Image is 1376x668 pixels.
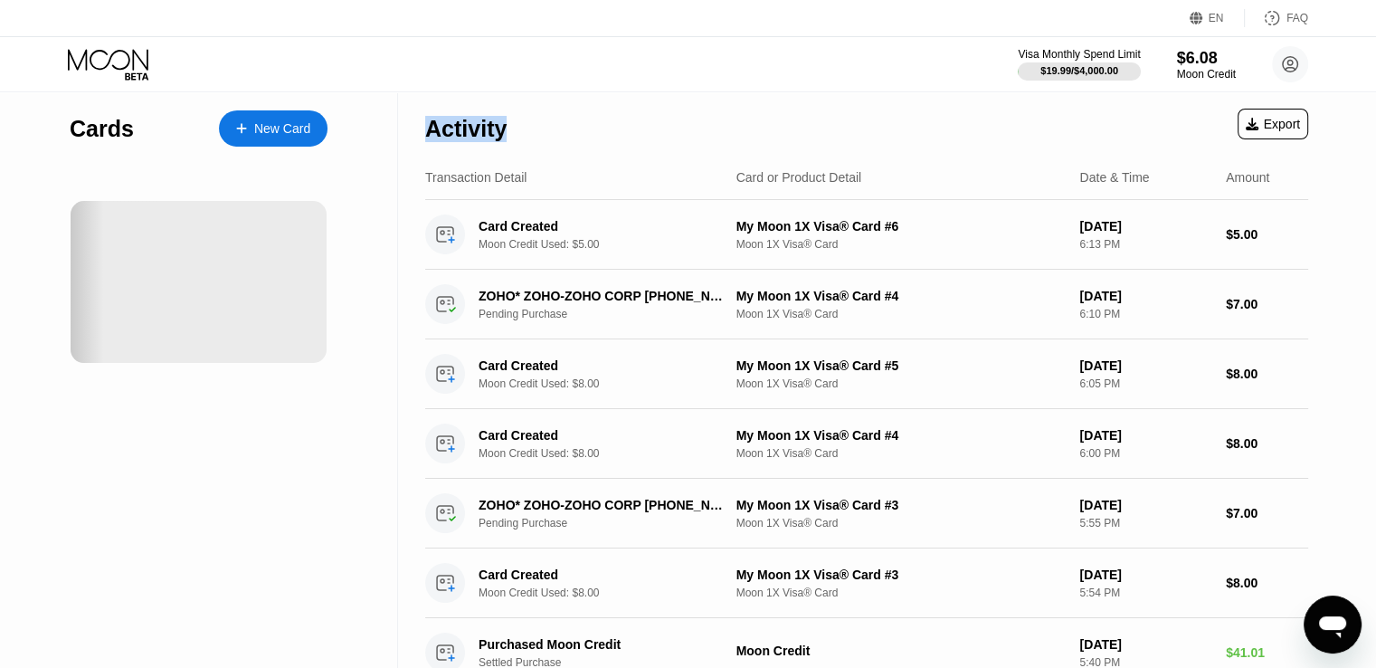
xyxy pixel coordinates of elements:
div: Moon Credit Used: $8.00 [479,447,745,460]
div: Card Created [479,568,726,582]
div: 6:10 PM [1079,308,1211,320]
div: Visa Monthly Spend Limit$19.99/$4,000.00 [1018,48,1140,81]
div: Card Created [479,358,726,373]
div: Visa Monthly Spend Limit [1018,48,1140,61]
div: Cards [70,116,134,142]
div: $6.08Moon Credit [1177,49,1236,81]
div: 6:00 PM [1079,447,1211,460]
div: Pending Purchase [479,308,745,320]
div: [DATE] [1079,219,1211,234]
div: $6.08 [1177,49,1236,68]
div: [DATE] [1079,637,1211,652]
div: Amount [1226,170,1269,185]
div: $8.00 [1226,436,1308,451]
div: Moon 1X Visa® Card [736,447,1066,460]
div: New Card [219,110,327,147]
div: 6:13 PM [1079,238,1211,251]
div: Moon 1X Visa® Card [736,238,1066,251]
div: $7.00 [1226,506,1308,520]
div: Moon 1X Visa® Card [736,587,1066,599]
div: Moon Credit [1177,68,1236,81]
div: Moon Credit Used: $5.00 [479,238,745,251]
div: My Moon 1X Visa® Card #3 [736,498,1066,512]
div: 6:05 PM [1079,377,1211,390]
div: ZOHO* ZOHO-ZOHO CORP [PHONE_NUMBER] US [479,498,726,512]
div: ZOHO* ZOHO-ZOHO CORP [PHONE_NUMBER] USPending PurchaseMy Moon 1X Visa® Card #4Moon 1X Visa® Card[... [425,270,1308,339]
div: Card CreatedMoon Credit Used: $5.00My Moon 1X Visa® Card #6Moon 1X Visa® Card[DATE]6:13 PM$5.00 [425,200,1308,270]
div: Card CreatedMoon Credit Used: $8.00My Moon 1X Visa® Card #4Moon 1X Visa® Card[DATE]6:00 PM$8.00 [425,409,1308,479]
div: Card CreatedMoon Credit Used: $8.00My Moon 1X Visa® Card #5Moon 1X Visa® Card[DATE]6:05 PM$8.00 [425,339,1308,409]
div: $7.00 [1226,297,1308,311]
div: EN [1209,12,1224,24]
div: 5:55 PM [1079,517,1211,530]
div: My Moon 1X Visa® Card #4 [736,289,1066,303]
div: Moon Credit Used: $8.00 [479,377,745,390]
div: ZOHO* ZOHO-ZOHO CORP [PHONE_NUMBER] USPending PurchaseMy Moon 1X Visa® Card #3Moon 1X Visa® Card[... [425,479,1308,549]
div: $5.00 [1226,227,1308,242]
div: [DATE] [1079,358,1211,373]
div: Moon 1X Visa® Card [736,517,1066,530]
div: FAQ [1245,9,1308,27]
div: My Moon 1X Visa® Card #6 [736,219,1066,234]
div: 5:54 PM [1079,587,1211,599]
iframe: Button to launch messaging window [1304,596,1362,654]
div: $8.00 [1226,576,1308,590]
div: [DATE] [1079,289,1211,303]
div: My Moon 1X Visa® Card #5 [736,358,1066,373]
div: Card CreatedMoon Credit Used: $8.00My Moon 1X Visa® Card #3Moon 1X Visa® Card[DATE]5:54 PM$8.00 [425,549,1308,618]
div: Activity [425,116,507,142]
div: Card Created [479,219,726,234]
div: New Card [254,121,310,137]
div: $41.01 [1226,645,1308,660]
div: Export [1246,117,1300,131]
div: [DATE] [1079,498,1211,512]
div: [DATE] [1079,428,1211,443]
div: Card or Product Detail [736,170,862,185]
div: [DATE] [1079,568,1211,582]
div: Transaction Detail [425,170,527,185]
div: Moon Credit [736,644,1066,658]
div: Moon 1X Visa® Card [736,308,1066,320]
div: My Moon 1X Visa® Card #4 [736,428,1066,443]
div: FAQ [1286,12,1308,24]
div: Pending Purchase [479,517,745,530]
div: Moon Credit Used: $8.00 [479,587,745,599]
div: Date & Time [1079,170,1149,185]
div: Moon 1X Visa® Card [736,377,1066,390]
div: Card Created [479,428,726,443]
div: ZOHO* ZOHO-ZOHO CORP [PHONE_NUMBER] US [479,289,726,303]
div: $19.99 / $4,000.00 [1040,65,1118,76]
div: $8.00 [1226,367,1308,381]
div: EN [1190,9,1245,27]
div: Export [1238,109,1308,139]
div: My Moon 1X Visa® Card #3 [736,568,1066,582]
div: Purchased Moon Credit [479,637,726,652]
